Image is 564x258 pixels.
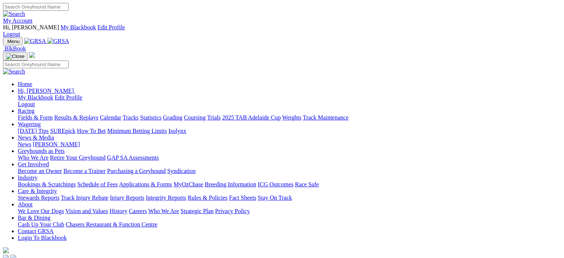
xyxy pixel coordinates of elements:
div: Hi, [PERSON_NAME] [18,94,561,108]
a: Who We Are [148,208,179,214]
a: Stay On Track [258,195,292,201]
a: Care & Integrity [18,188,57,194]
a: Hi, [PERSON_NAME] [18,88,75,94]
a: Strategic Plan [181,208,214,214]
img: Close [6,53,24,59]
img: Search [3,68,25,75]
a: My Blackbook [60,24,96,30]
a: News [18,141,31,147]
a: Statistics [140,114,162,121]
a: Race Safe [295,181,319,187]
a: Coursing [184,114,206,121]
a: Applications & Forms [119,181,172,187]
a: Careers [129,208,147,214]
a: Injury Reports [110,195,144,201]
a: Edit Profile [55,94,82,101]
a: Breeding Information [205,181,256,187]
a: We Love Our Dogs [18,208,64,214]
img: GRSA [47,38,69,45]
a: History [109,208,127,214]
a: Logout [18,101,35,107]
a: Tracks [123,114,139,121]
a: MyOzChase [174,181,203,187]
a: SUREpick [50,128,75,134]
div: Industry [18,181,561,188]
a: Integrity Reports [146,195,186,201]
input: Search [3,3,69,11]
input: Search [3,61,69,68]
a: [PERSON_NAME] [33,141,80,147]
div: News & Media [18,141,561,148]
a: Logout [3,31,20,37]
a: Retire Your Greyhound [50,154,106,161]
div: Wagering [18,128,561,134]
a: Calendar [100,114,121,121]
a: BlkBook [3,45,26,52]
a: Track Maintenance [303,114,349,121]
img: logo-grsa-white.png [3,247,9,253]
a: 2025 TAB Adelaide Cup [222,114,281,121]
div: Care & Integrity [18,195,561,201]
button: Toggle navigation [3,52,27,61]
a: About [18,201,33,208]
a: Grading [163,114,182,121]
a: Fact Sheets [229,195,256,201]
a: Login To Blackbook [18,235,67,241]
div: Greyhounds as Pets [18,154,561,161]
a: Fields & Form [18,114,53,121]
img: GRSA [24,38,46,45]
img: logo-grsa-white.png [29,52,35,58]
a: Cash Up Your Club [18,221,64,228]
span: Menu [7,39,20,44]
img: Search [3,11,25,17]
a: Trials [207,114,221,121]
a: Industry [18,174,37,181]
a: Racing [18,108,34,114]
a: Weights [282,114,301,121]
a: News & Media [18,134,54,141]
a: Contact GRSA [18,228,53,234]
a: Home [18,81,32,87]
span: BlkBook [4,45,26,52]
a: My Blackbook [18,94,53,101]
span: Hi, [PERSON_NAME] [3,24,59,30]
div: Get Involved [18,168,561,174]
a: GAP SA Assessments [107,154,159,161]
a: Track Injury Rebate [61,195,108,201]
div: Bar & Dining [18,221,561,228]
a: Vision and Values [65,208,108,214]
a: Become a Trainer [63,168,106,174]
div: About [18,208,561,215]
a: Wagering [18,121,41,127]
a: Chasers Restaurant & Function Centre [66,221,157,228]
a: Stewards Reports [18,195,59,201]
a: Who We Are [18,154,49,161]
a: Get Involved [18,161,49,167]
a: Greyhounds as Pets [18,148,65,154]
a: Schedule of Fees [77,181,118,187]
div: My Account [3,24,561,37]
a: Results & Replays [54,114,98,121]
a: Syndication [167,168,195,174]
span: Hi, [PERSON_NAME] [18,88,74,94]
a: Isolynx [168,128,186,134]
a: Bookings & Scratchings [18,181,76,187]
a: My Account [3,17,33,24]
a: Minimum Betting Limits [107,128,167,134]
a: Bar & Dining [18,215,50,221]
a: Rules & Policies [188,195,228,201]
div: Racing [18,114,561,121]
a: [DATE] Tips [18,128,49,134]
a: How To Bet [77,128,106,134]
button: Toggle navigation [3,37,23,45]
a: Privacy Policy [215,208,250,214]
a: Become an Owner [18,168,62,174]
a: Purchasing a Greyhound [107,168,166,174]
a: ICG Outcomes [258,181,293,187]
a: Edit Profile [98,24,125,30]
